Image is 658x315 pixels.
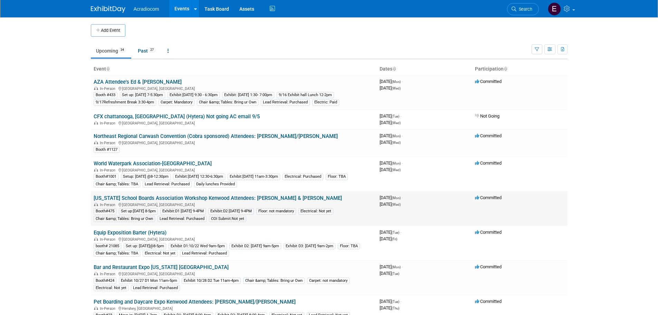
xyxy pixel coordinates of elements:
[392,161,401,165] span: (Mon)
[100,237,117,242] span: In-Person
[392,231,399,234] span: (Tue)
[173,174,225,180] div: Exhibit:[DATE] 12:30-6:30pm
[94,250,140,257] div: Chair &amp; Tables: TBA
[504,66,507,72] a: Sort by Participation Type
[392,237,397,241] span: (Fri)
[159,99,194,105] div: Carpet: Mandatory
[148,47,156,53] span: 27
[94,264,229,270] a: Bar and Restaurant Expo [US_STATE] [GEOGRAPHIC_DATA]
[392,121,401,125] span: (Wed)
[197,99,258,105] div: Chair &amp; Tables: Bring ur Own
[94,305,374,311] div: Hershey, [GEOGRAPHIC_DATA]
[94,208,116,214] div: Booth#475
[380,133,403,138] span: [DATE]
[402,79,403,84] span: -
[312,99,339,105] div: Electric: Paid
[94,160,212,167] a: World Waterpark Association-[GEOGRAPHIC_DATA]
[94,285,128,291] div: Electrical: Not yet
[338,243,360,249] div: Floor: TBA
[119,278,179,284] div: Exhibit 10/27 D1 Mon 11am-5pm
[507,3,539,15] a: Search
[91,6,125,13] img: ExhibitDay
[118,47,126,53] span: 34
[392,86,401,90] span: (Wed)
[380,120,401,125] span: [DATE]
[94,113,260,120] a: CFX chattanooga, [GEOGRAPHIC_DATA] (Hytera) Not going AC email 9/5
[209,216,246,222] div: COI Submit:Not yet
[124,243,166,249] div: Set up: [DATE]@8-5pm
[94,174,118,180] div: Booth#1001
[261,99,310,105] div: Lead Retrieval: Purchased
[277,92,334,98] div: 9/16 Exhibit hall Lunch 12-2pm
[94,147,120,153] div: Booth #1127
[119,208,158,214] div: Set up:[DATE] 8-5pm
[392,265,401,269] span: (Mon)
[100,86,117,91] span: In-Person
[160,208,206,214] div: Exhibit:D1 [DATE] 9-4PM
[94,203,98,206] img: In-Person Event
[392,141,401,145] span: (Wed)
[94,195,342,201] a: [US_STATE] School Boards Association Workshop Kenwood Attendees: [PERSON_NAME] & [PERSON_NAME]
[100,306,117,311] span: In-Person
[94,243,121,249] div: booth# 21085
[158,216,207,222] div: Lead Retrieval: Purchased
[120,92,165,98] div: Set up: [DATE] 7-5:30pm
[402,160,403,166] span: -
[380,236,397,241] span: [DATE]
[94,168,98,172] img: In-Person Event
[94,237,98,241] img: In-Person Event
[91,44,131,57] a: Upcoming34
[94,99,156,105] div: 9/17Refreshment Break 3:30-4pm
[400,299,401,304] span: -
[472,63,568,75] th: Participation
[94,236,374,242] div: [GEOGRAPHIC_DATA], [GEOGRAPHIC_DATA]
[222,92,274,98] div: Exhibit: [DATE] 1:30- 7:00pm
[392,114,399,118] span: (Tue)
[180,250,229,257] div: Lead Retrieval: Purchased
[392,134,401,138] span: (Mon)
[402,195,403,200] span: -
[392,168,401,172] span: (Wed)
[94,202,374,207] div: [GEOGRAPHIC_DATA], [GEOGRAPHIC_DATA]
[182,278,241,284] div: Exhibit 10/28 D2 Tue 11am-4pm
[243,278,305,284] div: Chair &amp; Tables: Bring ur Own
[100,121,117,126] span: In-Person
[380,264,403,269] span: [DATE]
[94,306,98,310] img: In-Person Event
[91,24,125,37] button: Add Event
[94,79,182,85] a: AZA Attendee's Ed & [PERSON_NAME]
[94,121,98,124] img: In-Person Event
[100,168,117,173] span: In-Person
[168,92,220,98] div: Exhibit:[DATE] 9:30 - 6:30pm
[402,133,403,138] span: -
[402,264,403,269] span: -
[380,113,401,119] span: [DATE]
[100,141,117,145] span: In-Person
[94,167,374,173] div: [GEOGRAPHIC_DATA], [GEOGRAPHIC_DATA]
[134,6,159,12] span: Acradiocom
[94,272,98,275] img: In-Person Event
[380,230,401,235] span: [DATE]
[380,202,401,207] span: [DATE]
[121,174,171,180] div: Setup: [DATE] @8-12:30pm
[194,181,237,187] div: Daily lunches Provided
[229,243,281,249] div: Exhibit D2: [DATE] 9am-5pm
[392,66,396,72] a: Sort by Start Date
[400,113,401,119] span: -
[392,203,401,206] span: (Wed)
[94,133,338,139] a: Northeast Regional Carwash Convention (Cobra sponsored) Attendees: [PERSON_NAME]/[PERSON_NAME]
[380,140,401,145] span: [DATE]
[475,195,502,200] span: Committed
[380,85,401,91] span: [DATE]
[475,79,502,84] span: Committed
[380,160,403,166] span: [DATE]
[475,113,499,119] span: Not Going
[94,141,98,144] img: In-Person Event
[298,208,333,214] div: Electrical: Not yet
[377,63,472,75] th: Dates
[94,85,374,91] div: [GEOGRAPHIC_DATA], [GEOGRAPHIC_DATA]
[94,299,296,305] a: Pet Boarding and Daycare Expo Kenwood Attendees: [PERSON_NAME]/[PERSON_NAME]
[380,79,403,84] span: [DATE]
[283,174,323,180] div: Electrical: Purchased
[94,230,166,236] a: Equip Exposition Barter (Hytera)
